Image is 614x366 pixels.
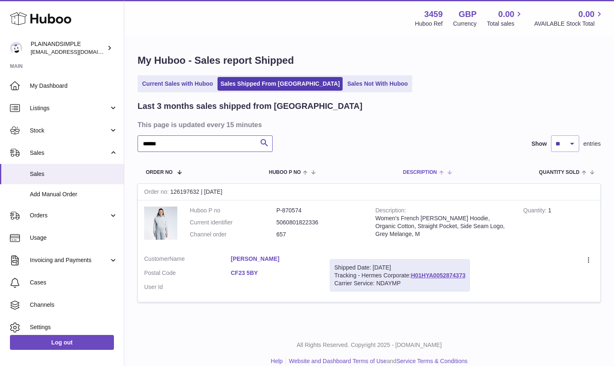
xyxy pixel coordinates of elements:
label: Show [532,140,547,148]
div: PLAINANDSIMPLE [31,40,105,56]
span: My Dashboard [30,82,118,90]
span: entries [583,140,601,148]
span: Huboo P no [269,170,301,175]
div: Huboo Ref [415,20,443,28]
dt: Name [144,255,231,265]
span: Cases [30,279,118,287]
a: Sales Not With Huboo [344,77,411,91]
a: Help [271,358,283,364]
img: 34591707912918.jpeg [144,207,177,240]
span: 0.00 [578,9,595,20]
a: [PERSON_NAME] [231,255,317,263]
strong: Quantity [523,207,548,216]
a: Log out [10,335,114,350]
dt: Huboo P no [190,207,276,214]
span: AVAILABLE Stock Total [534,20,604,28]
span: Sales [30,170,118,178]
h3: This page is updated every 15 minutes [138,120,599,129]
span: Stock [30,127,109,135]
span: 0.00 [498,9,515,20]
a: CF23 5BY [231,269,317,277]
a: Current Sales with Huboo [139,77,216,91]
span: Invoicing and Payments [30,256,109,264]
span: Settings [30,323,118,331]
span: Add Manual Order [30,190,118,198]
a: 0.00 AVAILABLE Stock Total [534,9,604,28]
dt: Current identifier [190,219,276,226]
dt: Postal Code [144,269,231,279]
span: Customer [144,255,169,262]
span: Total sales [487,20,524,28]
dd: P-870574 [276,207,363,214]
a: 0.00 Total sales [487,9,524,28]
span: Sales [30,149,109,157]
a: Sales Shipped From [GEOGRAPHIC_DATA] [218,77,343,91]
h1: My Huboo - Sales report Shipped [138,54,601,67]
strong: Description [375,207,406,216]
p: All Rights Reserved. Copyright 2025 - [DOMAIN_NAME] [131,341,607,349]
span: Listings [30,104,109,112]
div: Women's French [PERSON_NAME] Hoodie, Organic Cotton, Straight Pocket, Side Seam Logo, Grey Melang... [375,214,511,238]
dt: Channel order [190,231,276,238]
a: Service Terms & Conditions [396,358,468,364]
span: Usage [30,234,118,242]
td: 1 [517,200,600,249]
span: Orders [30,212,109,219]
span: Order No [146,170,173,175]
span: Channels [30,301,118,309]
dt: User Id [144,283,231,291]
img: duco@plainandsimple.com [10,42,22,54]
div: Shipped Date: [DATE] [334,264,465,272]
h2: Last 3 months sales shipped from [GEOGRAPHIC_DATA] [138,101,363,112]
strong: Order no [144,188,170,197]
strong: GBP [459,9,476,20]
span: Description [403,170,437,175]
dd: 5060801822336 [276,219,363,226]
dd: 657 [276,231,363,238]
div: 126197632 | [DATE] [138,184,600,200]
strong: 3459 [424,9,443,20]
span: [EMAIL_ADDRESS][DOMAIN_NAME] [31,48,122,55]
a: Website and Dashboard Terms of Use [289,358,387,364]
div: Currency [453,20,477,28]
span: Quantity Sold [539,170,580,175]
div: Carrier Service: NDAYMP [334,279,465,287]
div: Tracking - Hermes Corporate: [330,259,470,292]
li: and [286,357,467,365]
a: H01HYA0052874373 [411,272,466,279]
